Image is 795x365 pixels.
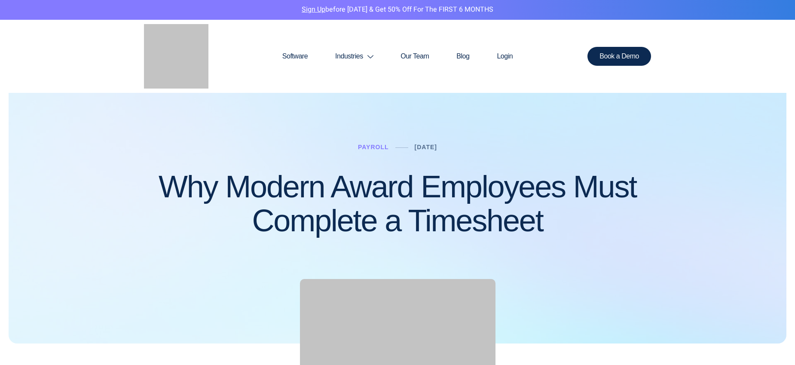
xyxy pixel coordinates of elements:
a: Sign Up [302,4,325,15]
a: Our Team [387,36,443,77]
p: before [DATE] & Get 50% Off for the FIRST 6 MONTHS [6,4,789,15]
a: Book a Demo [587,47,651,66]
a: Login [483,36,526,77]
span: Book a Demo [599,53,639,60]
a: [DATE] [415,144,437,150]
a: Industries [321,36,387,77]
h1: Why Modern Award Employees Must Complete a Timesheet [144,170,651,238]
a: Blog [443,36,483,77]
a: Software [269,36,321,77]
a: Payroll [358,144,389,150]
